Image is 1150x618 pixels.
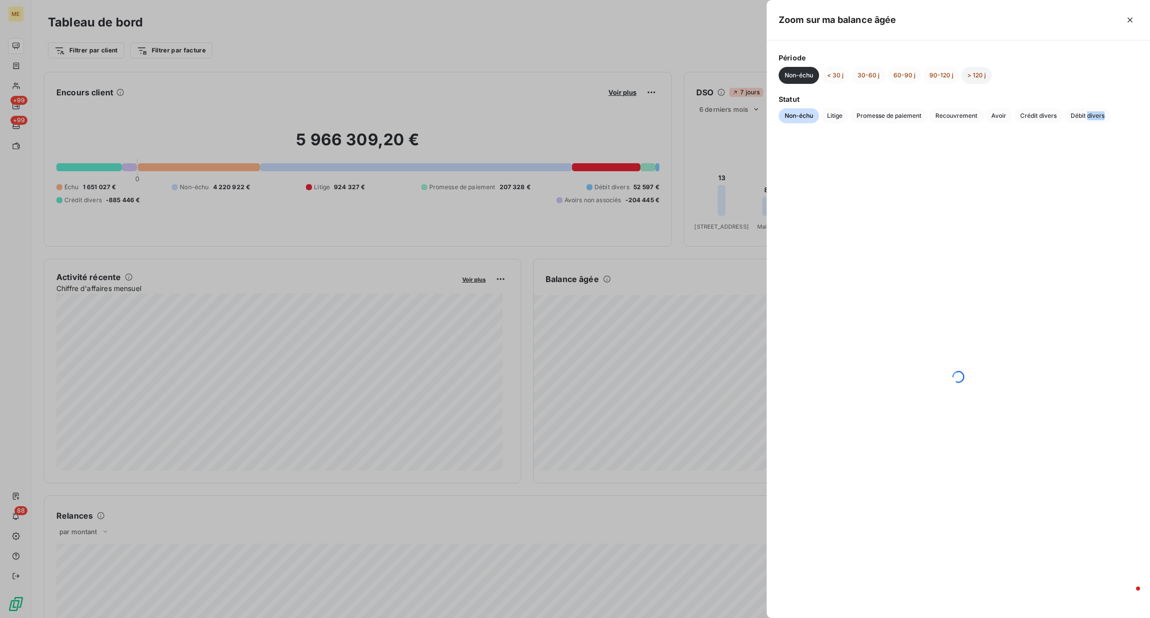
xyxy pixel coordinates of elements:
button: 90-120 j [923,67,959,84]
button: 60-90 j [887,67,921,84]
iframe: Intercom live chat [1116,584,1140,608]
button: Non-échu [779,108,819,123]
button: Non-échu [779,67,819,84]
span: Période [779,52,1138,63]
button: Crédit divers [1014,108,1063,123]
span: Statut [779,94,1138,104]
button: Litige [821,108,849,123]
button: Recouvrement [929,108,983,123]
button: 30-60 j [852,67,885,84]
h5: Zoom sur ma balance âgée [779,13,896,27]
button: Débit divers [1065,108,1111,123]
button: > 120 j [961,67,992,84]
button: Promesse de paiement [851,108,927,123]
button: Avoir [985,108,1012,123]
button: < 30 j [821,67,850,84]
